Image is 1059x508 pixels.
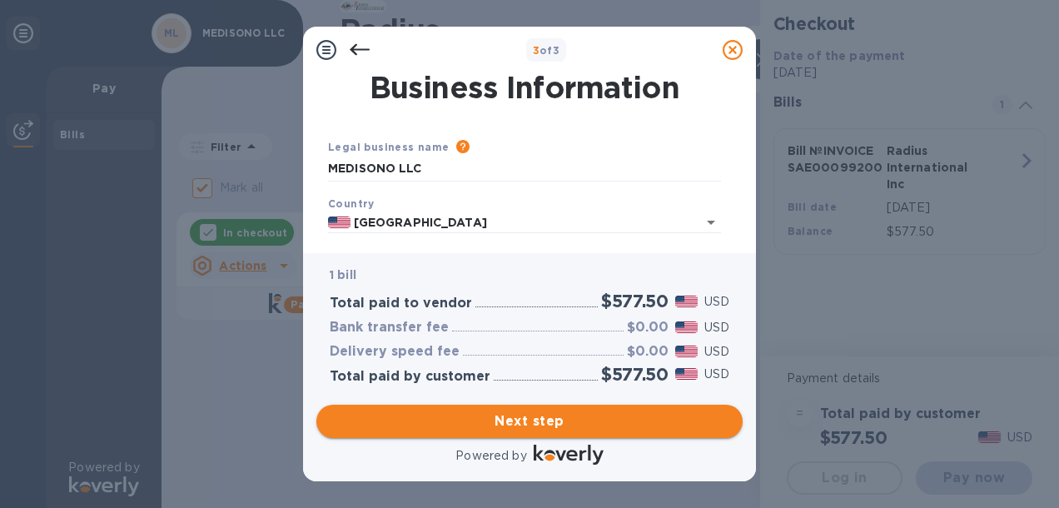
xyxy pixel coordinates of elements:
p: Powered by [455,447,526,465]
img: USD [675,346,698,357]
input: Select country [351,212,674,233]
b: Country [328,197,375,210]
h3: $0.00 [627,320,669,336]
p: USD [704,343,729,361]
b: of 3 [533,44,560,57]
h3: $0.00 [627,344,669,360]
img: US [328,217,351,228]
button: Open [699,211,723,234]
img: USD [675,296,698,307]
span: 3 [533,44,539,57]
input: Enter legal business name [328,157,721,182]
img: Logo [534,445,604,465]
h2: $577.50 [601,364,669,385]
p: USD [704,319,729,336]
h1: Business Information [325,70,724,105]
p: USD [704,366,729,383]
h3: Delivery speed fee [330,344,460,360]
h2: $577.50 [601,291,669,311]
h3: Total paid to vendor [330,296,472,311]
h3: Bank transfer fee [330,320,449,336]
button: Next step [316,405,743,438]
b: Legal business name [328,141,450,153]
h3: Total paid by customer [330,369,490,385]
b: 1 bill [330,268,356,281]
img: USD [675,321,698,333]
span: Next step [330,411,729,431]
p: USD [704,293,729,311]
img: USD [675,368,698,380]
